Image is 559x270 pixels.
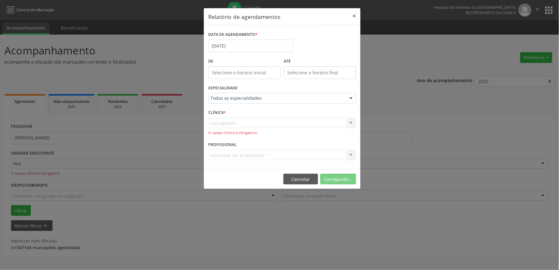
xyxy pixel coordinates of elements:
button: Carregando... [320,174,356,184]
label: ATÉ [284,57,356,66]
label: PROFISSIONAL [208,140,237,150]
input: Selecione o horário inicial [208,66,281,79]
label: CLÍNICA [208,108,226,118]
span: Todas as especialidades [210,95,343,101]
button: Close [348,8,361,24]
label: De [208,57,281,66]
h5: Relatório de agendamentos [208,13,280,21]
label: ESPECIALIDADE [208,83,238,93]
div: O campo Clínica é obrigatório [208,130,356,136]
label: DATA DE AGENDAMENTO [208,30,258,40]
button: Cancelar [283,174,318,184]
input: Selecione o horário final [284,66,356,79]
input: Selecione uma data ou intervalo [208,40,293,52]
